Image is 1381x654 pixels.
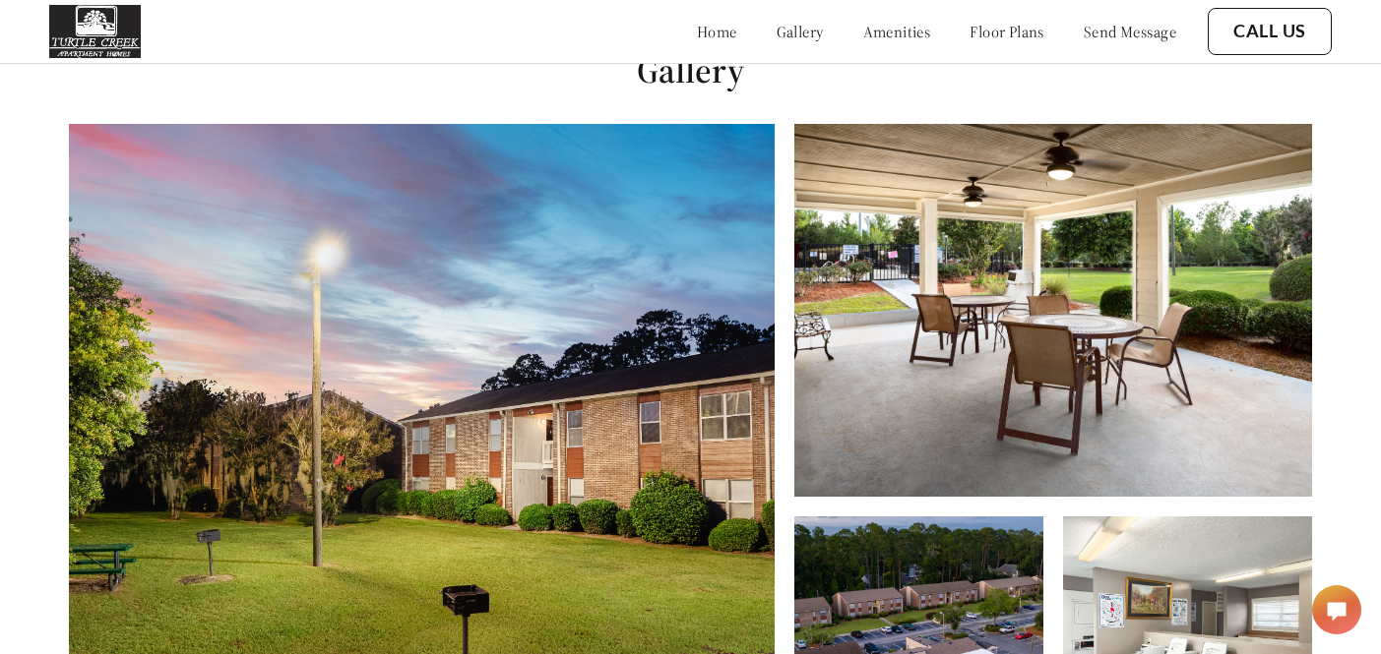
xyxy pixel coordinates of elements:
[697,22,737,41] a: home
[1084,22,1176,41] a: send message
[777,22,824,41] a: gallery
[49,5,141,58] img: turtle_creek_logo.png
[1208,8,1332,55] button: Call Us
[1233,21,1306,42] a: Call Us
[970,22,1044,41] a: floor plans
[863,22,931,41] a: amenities
[794,124,1312,497] img: Community Sitting Area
